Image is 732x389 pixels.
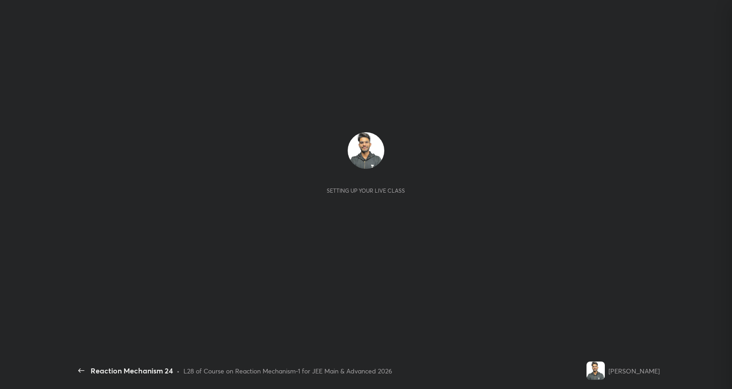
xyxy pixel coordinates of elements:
img: e5c6b02f252e48818ca969f1ceb0ca82.jpg [587,362,605,380]
div: • [177,366,180,376]
div: [PERSON_NAME] [608,366,660,376]
img: e5c6b02f252e48818ca969f1ceb0ca82.jpg [348,132,384,169]
div: Reaction Mechanism 24 [91,365,173,376]
div: Setting up your live class [327,187,405,194]
div: L28 of Course on Reaction Mechanism-1 for JEE Main & Advanced 2026 [183,366,392,376]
